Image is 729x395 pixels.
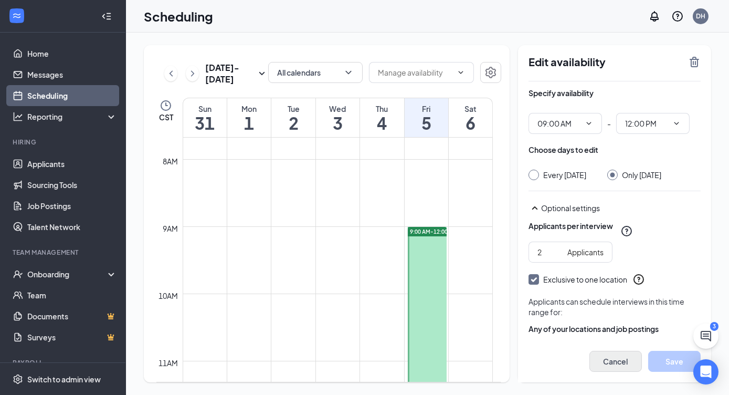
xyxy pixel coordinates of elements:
[27,195,117,216] a: Job Postings
[567,246,604,258] div: Applicants
[12,11,22,21] svg: WorkstreamLogo
[316,114,360,132] h1: 3
[648,10,661,23] svg: Notifications
[378,67,452,78] input: Manage availability
[27,85,117,106] a: Scheduling
[166,67,176,80] svg: ChevronLeft
[268,62,363,83] button: All calendarsChevronDown
[529,88,594,98] div: Specify availability
[144,7,213,25] h1: Scheduling
[27,306,117,327] a: DocumentsCrown
[585,119,593,128] svg: ChevronDown
[161,223,181,234] div: 9am
[480,62,501,85] a: Settings
[27,216,117,237] a: Talent Network
[700,330,712,342] svg: ChatActive
[360,103,404,114] div: Thu
[183,103,227,114] div: Sun
[529,296,701,317] div: Applicants can schedule interviews in this time range for:
[205,62,256,85] h3: [DATE] - [DATE]
[157,357,181,369] div: 11am
[27,269,108,279] div: Onboarding
[693,324,719,349] button: ChatActive
[696,12,705,20] div: DH
[480,62,501,83] button: Settings
[449,114,492,132] h1: 6
[484,66,497,79] svg: Settings
[271,114,315,132] h1: 2
[688,56,701,68] svg: TrashOutline
[183,114,227,132] h1: 31
[271,103,315,114] div: Tue
[541,203,701,213] div: Optional settings
[693,359,719,384] div: Open Intercom Messenger
[256,67,268,80] svg: SmallChevronDown
[13,111,23,122] svg: Analysis
[529,324,701,334] div: Any of your locations and job postings
[160,99,172,112] svg: Clock
[227,114,271,132] h1: 1
[187,67,198,80] svg: ChevronRight
[27,174,117,195] a: Sourcing Tools
[27,111,118,122] div: Reporting
[543,274,627,285] div: Exclusive to one location
[543,170,586,180] div: Every [DATE]
[529,144,598,155] div: Choose days to edit
[316,98,360,137] a: September 3, 2025
[27,153,117,174] a: Applicants
[13,269,23,279] svg: UserCheck
[183,98,227,137] a: August 31, 2025
[27,43,117,64] a: Home
[620,225,633,237] svg: QuestionInfo
[101,11,112,22] svg: Collapse
[27,64,117,85] a: Messages
[410,228,457,235] span: 9:00 AM-12:00 PM
[632,273,645,286] svg: QuestionInfo
[710,322,719,331] div: 3
[164,66,177,81] button: ChevronLeft
[671,10,684,23] svg: QuestionInfo
[648,351,701,372] button: Save
[529,202,701,214] div: Optional settings
[271,98,315,137] a: September 2, 2025
[157,290,181,302] div: 10am
[529,113,701,134] div: -
[360,98,404,137] a: September 4, 2025
[27,327,117,348] a: SurveysCrown
[405,98,448,137] a: September 5, 2025
[405,114,448,132] h1: 5
[27,374,101,384] div: Switch to admin view
[589,351,642,372] button: Cancel
[161,155,181,167] div: 8am
[159,112,173,122] span: CST
[360,114,404,132] h1: 4
[27,285,117,306] a: Team
[227,98,271,137] a: September 1, 2025
[529,221,613,231] div: Applicants per interview
[13,374,23,384] svg: Settings
[186,66,199,81] button: ChevronRight
[449,98,492,137] a: September 6, 2025
[529,56,682,68] h2: Edit availability
[449,103,492,114] div: Sat
[672,119,681,128] svg: ChevronDown
[457,68,465,77] svg: ChevronDown
[622,170,661,180] div: Only [DATE]
[316,103,360,114] div: Wed
[13,358,115,367] div: Payroll
[227,103,271,114] div: Mon
[13,248,115,257] div: Team Management
[343,67,354,78] svg: ChevronDown
[529,202,541,214] svg: SmallChevronUp
[405,103,448,114] div: Fri
[13,138,115,147] div: Hiring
